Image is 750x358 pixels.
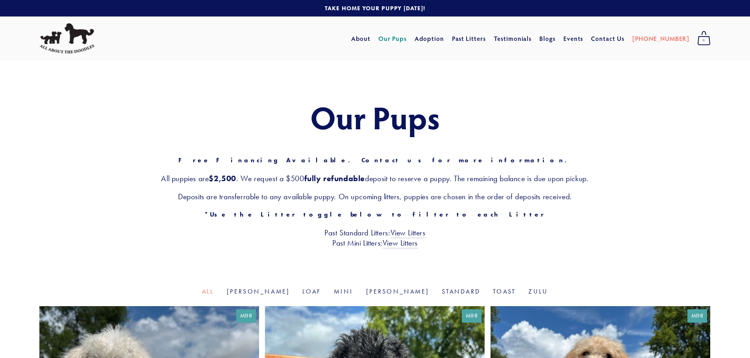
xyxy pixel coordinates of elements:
span: 0 [697,35,711,46]
strong: Free Financing Available. Contact us for more information. [178,156,572,164]
a: [PERSON_NAME] [227,288,290,295]
a: View Litters [391,228,426,238]
h3: All puppies are . We request a $500 deposit to reserve a puppy. The remaining balance is due upon... [39,173,711,184]
h3: Past Standard Litters: Past Mini Litters: [39,228,711,248]
a: Mini [334,288,353,295]
strong: $2,500 [209,174,236,183]
a: All [202,288,214,295]
a: Blogs [539,31,556,46]
a: Contact Us [591,31,624,46]
a: Testimonials [494,31,532,46]
h1: Our Pups [39,100,711,134]
a: View Litters [383,238,418,248]
a: Standard [442,288,480,295]
a: About [351,31,370,46]
a: Events [563,31,583,46]
h3: Deposits are transferrable to any available puppy. On upcoming litters, puppies are chosen in the... [39,191,711,202]
a: Our Pups [378,31,407,46]
a: Zulu [528,288,548,295]
a: 0 items in cart [693,29,715,48]
a: Adoption [415,31,444,46]
strong: *Use the Litter toggle below to filter to each Litter [204,211,546,218]
img: All About The Doodles [39,23,94,54]
a: Past Litters [452,34,486,42]
a: [PHONE_NUMBER] [632,31,689,46]
strong: fully refundable [304,174,365,183]
a: Loaf [302,288,321,295]
a: Toast [493,288,516,295]
a: [PERSON_NAME] [366,288,430,295]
